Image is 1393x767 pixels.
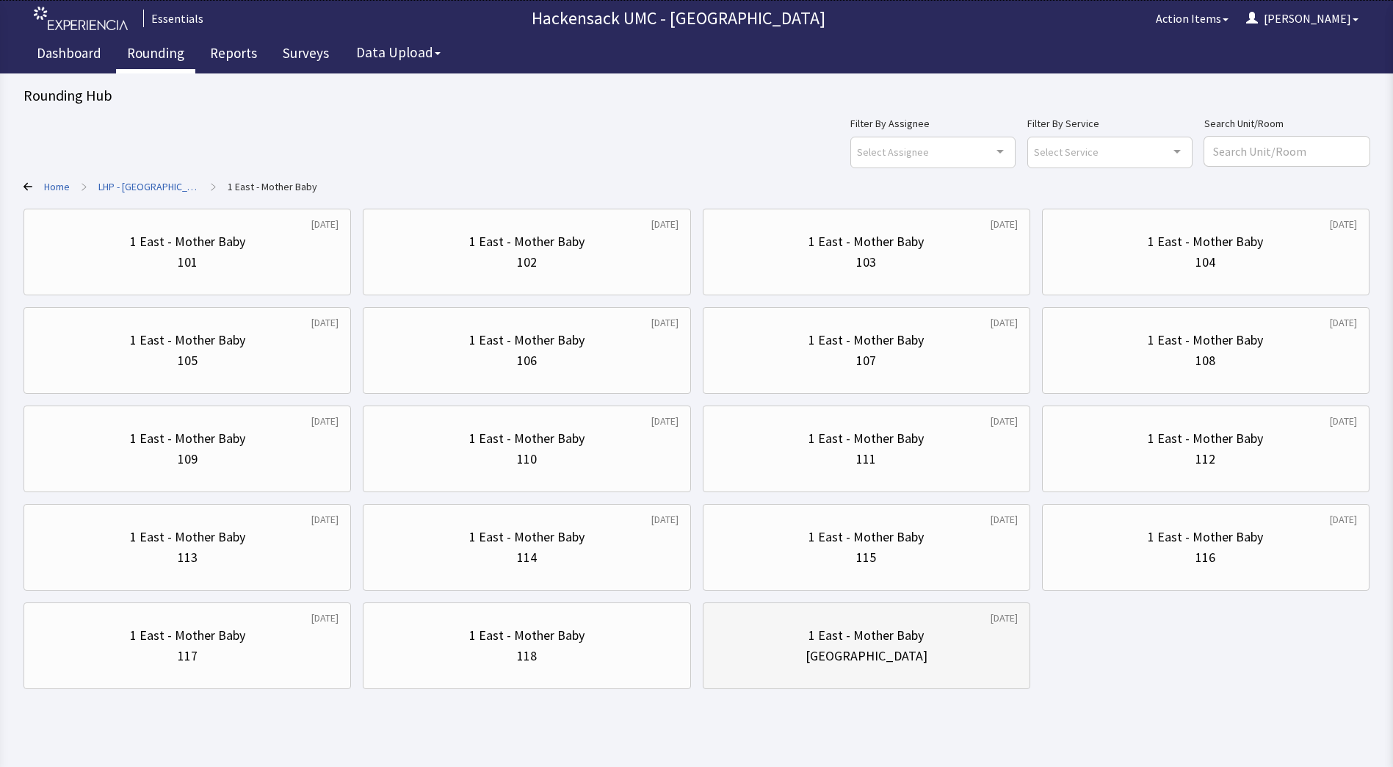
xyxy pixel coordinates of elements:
a: Home [44,179,70,194]
div: [DATE] [991,414,1018,428]
div: 108 [1195,350,1215,371]
div: 117 [178,646,198,666]
div: 107 [856,350,876,371]
label: Search Unit/Room [1204,115,1370,132]
a: Rounding [116,37,195,73]
div: 112 [1195,449,1215,469]
p: Hackensack UMC - [GEOGRAPHIC_DATA] [209,7,1147,30]
div: 1 East - Mother Baby [1148,231,1263,252]
a: LHP - Pascack Valley [98,179,199,194]
div: [DATE] [991,217,1018,231]
a: Surveys [272,37,340,73]
div: 1 East - Mother Baby [130,625,245,646]
div: [DATE] [991,611,1018,625]
div: 102 [517,252,537,273]
div: 1 East - Mother Baby [130,330,245,350]
div: 1 East - Mother Baby [130,428,245,449]
div: 1 East - Mother Baby [808,330,924,350]
div: [DATE] [1330,512,1357,527]
div: 1 East - Mother Baby [130,231,245,252]
a: Dashboard [26,37,112,73]
img: experiencia_logo.png [34,7,128,31]
span: > [211,172,216,201]
span: > [82,172,87,201]
div: 104 [1195,252,1215,273]
div: 1 East - Mother Baby [469,625,585,646]
div: 111 [856,449,876,469]
div: 101 [178,252,198,273]
div: [DATE] [651,512,679,527]
div: [DATE] [1330,315,1357,330]
div: [DATE] [651,414,679,428]
span: Select Service [1034,143,1099,160]
div: [DATE] [311,315,339,330]
span: Select Assignee [857,143,929,160]
div: 1 East - Mother Baby [1148,527,1263,547]
div: 1 East - Mother Baby [808,625,924,646]
div: 106 [517,350,537,371]
div: 1 East - Mother Baby [808,428,924,449]
div: 1 East - Mother Baby [1148,428,1263,449]
div: 109 [178,449,198,469]
div: [DATE] [651,217,679,231]
div: 1 East - Mother Baby [469,527,585,547]
div: 1 East - Mother Baby [1148,330,1263,350]
div: [GEOGRAPHIC_DATA] [806,646,927,666]
div: 1 East - Mother Baby [130,527,245,547]
div: 115 [856,547,876,568]
button: [PERSON_NAME] [1237,4,1367,33]
div: 118 [517,646,537,666]
button: Data Upload [347,39,449,66]
div: 1 East - Mother Baby [469,330,585,350]
div: [DATE] [1330,217,1357,231]
div: 105 [178,350,198,371]
div: [DATE] [311,414,339,428]
div: 1 East - Mother Baby [469,231,585,252]
label: Filter By Service [1027,115,1193,132]
div: [DATE] [651,315,679,330]
a: 1 East - Mother Baby [228,179,317,194]
div: Essentials [143,10,203,27]
div: 1 East - Mother Baby [808,527,924,547]
div: [DATE] [991,512,1018,527]
div: 1 East - Mother Baby [469,428,585,449]
button: Action Items [1147,4,1237,33]
div: [DATE] [311,512,339,527]
div: 110 [517,449,537,469]
div: [DATE] [991,315,1018,330]
div: [DATE] [311,217,339,231]
div: 103 [856,252,876,273]
a: Reports [199,37,268,73]
div: 1 East - Mother Baby [808,231,924,252]
div: [DATE] [1330,414,1357,428]
div: 113 [178,547,198,568]
div: 116 [1195,547,1215,568]
input: Search Unit/Room [1204,137,1370,166]
div: Rounding Hub [23,85,1370,106]
label: Filter By Assignee [850,115,1016,132]
div: 114 [517,547,537,568]
div: [DATE] [311,611,339,625]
